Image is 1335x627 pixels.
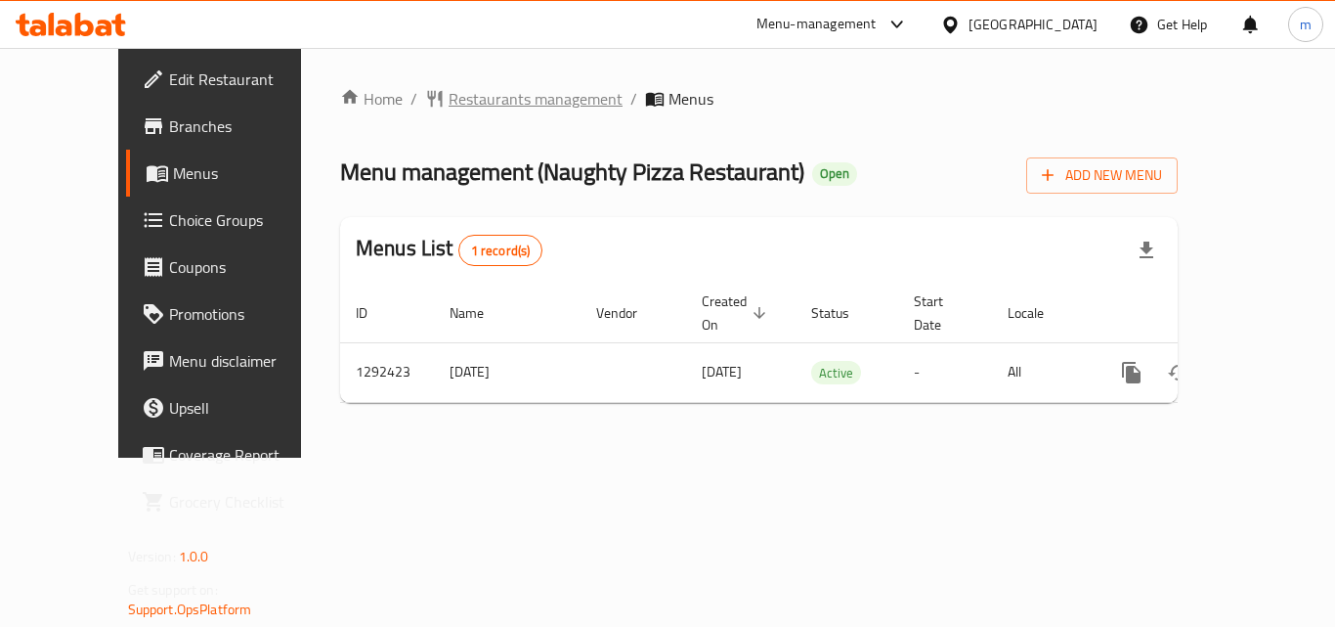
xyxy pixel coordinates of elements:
[126,197,341,244] a: Choice Groups
[340,284,1312,403] table: enhanced table
[1300,14,1312,35] span: m
[425,87,623,111] a: Restaurants management
[340,150,804,194] span: Menu management ( Naughty Pizza Restaurant )
[410,87,417,111] li: /
[126,56,341,103] a: Edit Restaurant
[169,302,325,326] span: Promotions
[1093,284,1312,343] th: Actions
[811,362,861,384] span: Active
[812,162,857,186] div: Open
[128,577,218,603] span: Get support on:
[356,301,393,325] span: ID
[169,396,325,420] span: Upsell
[126,103,341,150] a: Branches
[702,290,772,336] span: Created On
[126,291,341,337] a: Promotions
[812,165,857,182] span: Open
[702,359,742,384] span: [DATE]
[458,235,543,266] div: Total records count
[992,342,1093,402] td: All
[169,443,325,467] span: Coverage Report
[811,361,861,384] div: Active
[169,490,325,514] span: Grocery Checklist
[1155,349,1202,396] button: Change Status
[169,208,325,232] span: Choice Groups
[756,13,877,36] div: Menu-management
[356,234,542,266] h2: Menus List
[340,87,1178,111] nav: breadcrumb
[126,244,341,291] a: Coupons
[434,342,581,402] td: [DATE]
[596,301,663,325] span: Vendor
[450,301,509,325] span: Name
[169,255,325,279] span: Coupons
[1108,349,1155,396] button: more
[128,597,252,622] a: Support.OpsPlatform
[126,384,341,431] a: Upsell
[128,544,176,569] span: Version:
[126,150,341,197] a: Menus
[126,478,341,525] a: Grocery Checklist
[630,87,637,111] li: /
[668,87,713,111] span: Menus
[914,290,969,336] span: Start Date
[179,544,209,569] span: 1.0.0
[1008,301,1069,325] span: Locale
[340,342,434,402] td: 1292423
[1042,163,1162,188] span: Add New Menu
[169,349,325,373] span: Menu disclaimer
[126,337,341,384] a: Menu disclaimer
[449,87,623,111] span: Restaurants management
[169,114,325,138] span: Branches
[898,342,992,402] td: -
[340,87,403,111] a: Home
[169,67,325,91] span: Edit Restaurant
[811,301,875,325] span: Status
[1026,157,1178,194] button: Add New Menu
[126,431,341,478] a: Coverage Report
[173,161,325,185] span: Menus
[1123,227,1170,274] div: Export file
[459,242,542,260] span: 1 record(s)
[969,14,1098,35] div: [GEOGRAPHIC_DATA]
